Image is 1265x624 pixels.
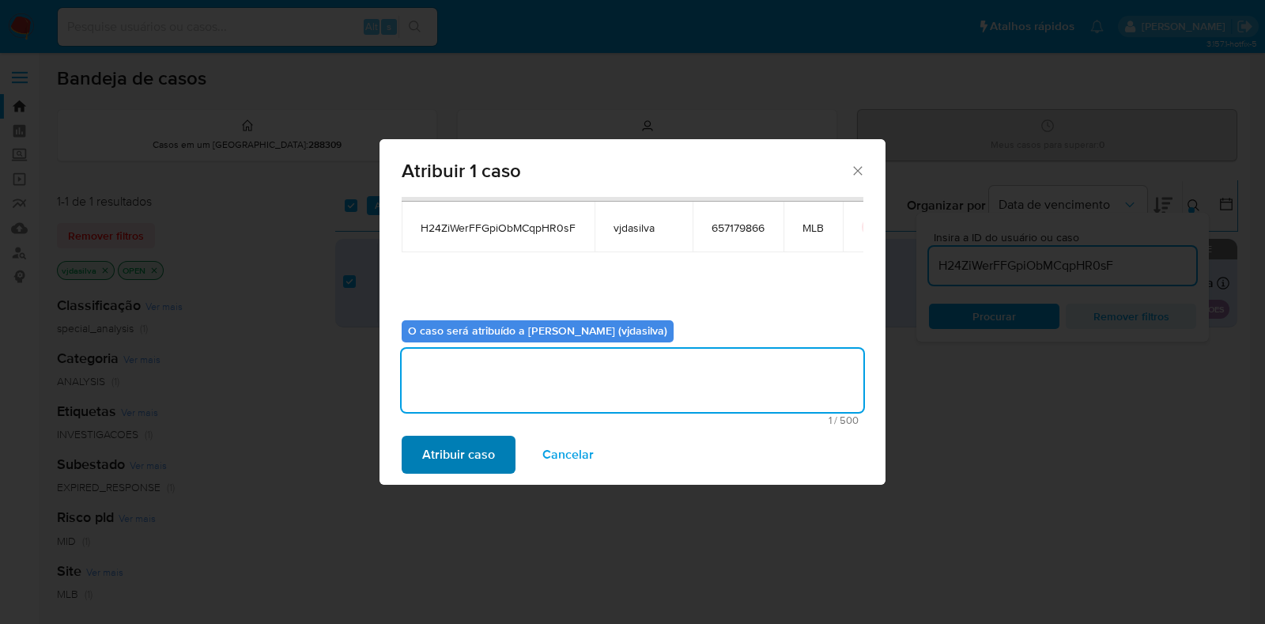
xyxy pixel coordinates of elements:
button: Fechar a janela [850,163,864,177]
button: Cancelar [522,436,614,474]
button: Atribuir caso [402,436,515,474]
button: icon-button [862,217,881,236]
div: assign-modal [379,139,885,485]
b: O caso será atribuído a [PERSON_NAME] (vjdasilva) [408,323,667,338]
span: 657179866 [712,221,765,235]
span: Atribuir 1 caso [402,161,850,180]
span: Cancelar [542,437,594,472]
span: MLB [802,221,824,235]
span: Máximo de 500 caracteres [406,415,859,425]
span: Atribuir caso [422,437,495,472]
span: vjdasilva [614,221,674,235]
span: H24ZiWerFFGpiObMCqpHR0sF [421,221,576,235]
